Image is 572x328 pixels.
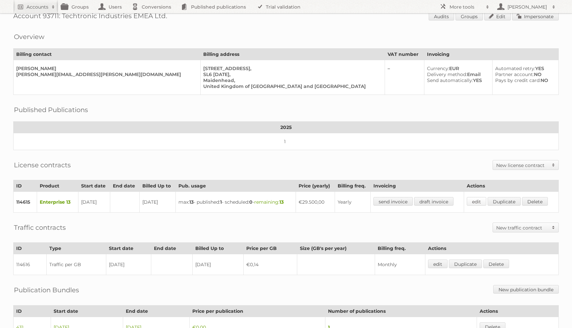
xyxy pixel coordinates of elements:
[26,4,48,10] h2: Accounts
[13,12,559,22] h1: Account 93711: Techtronic Industries EMEA Ltd.
[427,71,487,77] div: Email
[477,306,559,317] th: Actions
[37,180,78,192] th: Product
[296,180,335,192] th: Price (yearly)
[193,254,244,275] td: [DATE]
[385,60,424,95] td: –
[175,180,296,192] th: Pub. usage
[495,71,553,77] div: NO
[493,223,558,232] a: New traffic contract
[14,160,71,170] h2: License contracts
[297,243,375,254] th: Size (GB's per year)
[203,83,379,89] div: United Kingdom of [GEOGRAPHIC_DATA] and [GEOGRAPHIC_DATA]
[190,306,325,317] th: Price per publication
[495,65,535,71] span: Automated retry:
[548,223,558,232] span: Toggle
[427,77,487,83] div: YES
[139,180,175,192] th: Billed Up to
[385,49,424,60] th: VAT number
[14,285,79,295] h2: Publication Bundles
[335,192,371,213] td: Yearly
[427,77,473,83] span: Send automatically:
[14,254,47,275] td: 114616
[243,254,297,275] td: €0,14
[106,243,151,254] th: Start date
[123,306,189,317] th: End date
[506,4,549,10] h2: [PERSON_NAME]
[243,243,297,254] th: Price per GB
[14,306,51,317] th: ID
[414,197,453,206] a: draft invoice
[46,254,106,275] td: Traffic per GB
[151,243,192,254] th: End date
[464,180,559,192] th: Actions
[254,199,284,205] span: remaining:
[427,65,487,71] div: EUR
[335,180,371,192] th: Billing freq.
[14,223,66,232] h2: Traffic contracts
[493,285,559,294] a: New publication bundle
[193,243,244,254] th: Billed Up to
[493,160,558,170] a: New license contract
[483,260,509,268] a: Delete
[14,122,559,133] th: 2025
[450,4,483,10] h2: More tools
[370,180,464,192] th: Invoicing
[427,65,449,71] span: Currency:
[203,71,379,77] div: SL6 [DATE],
[175,192,296,213] td: max: - published: - scheduled: -
[495,77,541,83] span: Pays by credit card:
[78,192,110,213] td: [DATE]
[14,32,44,42] h2: Overview
[495,71,534,77] span: Partner account:
[14,180,37,192] th: ID
[484,12,511,20] a: Edit
[37,192,78,213] td: Enterprise 13
[16,71,195,77] div: [PERSON_NAME][EMAIL_ADDRESS][PERSON_NAME][DOMAIN_NAME]
[296,192,335,213] td: €29.500,00
[220,199,222,205] strong: 1
[46,243,106,254] th: Type
[14,243,47,254] th: ID
[14,192,37,213] td: 114615
[14,49,201,60] th: Billing contact
[249,199,253,205] strong: 0
[139,192,175,213] td: [DATE]
[495,77,553,83] div: NO
[373,197,413,206] a: send invoice
[14,105,88,115] h2: Published Publications
[375,254,425,275] td: Monthly
[110,180,139,192] th: End date
[449,260,482,268] a: Duplicate
[203,65,379,71] div: [STREET_ADDRESS],
[548,160,558,170] span: Toggle
[325,306,477,317] th: Number of publications
[495,65,553,71] div: YES
[522,197,548,206] a: Delete
[425,243,559,254] th: Actions
[106,254,151,275] td: [DATE]
[189,199,194,205] strong: 13
[427,71,467,77] span: Delivery method:
[200,49,385,60] th: Billing address
[488,197,521,206] a: Duplicate
[467,197,486,206] a: edit
[428,260,448,268] a: edit
[455,12,483,20] a: Groups
[203,77,379,83] div: Maidenhead,
[279,199,284,205] strong: 13
[14,133,559,150] td: 1
[496,162,548,169] h2: New license contract
[429,12,454,20] a: Audits
[16,65,195,71] div: [PERSON_NAME]
[496,225,548,231] h2: New traffic contract
[375,243,425,254] th: Billing freq.
[424,49,558,60] th: Invoicing
[51,306,123,317] th: Start date
[78,180,110,192] th: Start date
[512,12,559,20] a: Impersonate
